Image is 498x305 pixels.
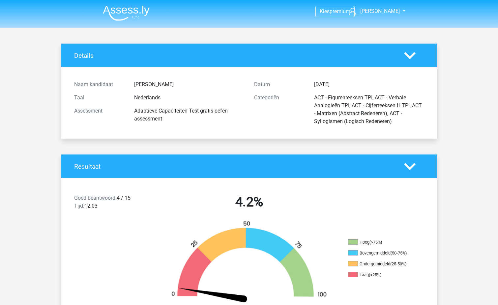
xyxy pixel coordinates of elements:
[391,251,407,255] div: (50-75%)
[249,94,309,125] div: Categoriën
[346,7,400,15] a: [PERSON_NAME]
[390,261,406,266] div: (25-50%)
[348,250,414,256] li: Bovengemiddeld
[69,194,159,213] div: 4 / 15 12:03
[249,81,309,88] div: Datum
[160,220,338,303] img: 4.a459025b5945.png
[129,107,249,123] div: Adaptieve Capaciteiten Test gratis oefen assessment
[309,81,429,88] div: [DATE]
[316,7,354,16] a: Kiespremium
[129,81,249,88] div: [PERSON_NAME]
[103,5,150,21] img: Assessly
[69,94,129,102] div: Taal
[360,8,400,14] span: [PERSON_NAME]
[369,272,381,277] div: (<25%)
[164,194,334,210] h2: 4.2%
[320,8,330,15] span: Kies
[74,195,117,201] span: Goed beantwoord:
[69,81,129,88] div: Naam kandidaat
[74,163,394,170] h4: Resultaat
[69,107,129,123] div: Assessment
[129,94,249,102] div: Nederlands
[348,239,414,245] li: Hoog
[369,240,382,245] div: (>75%)
[74,52,394,59] h4: Details
[74,203,84,209] span: Tijd:
[348,261,414,267] li: Ondergemiddeld
[309,94,429,125] div: ACT - Figurenreeksen TPI, ACT - Verbale Analogieën TPI, ACT - Cijferreeksen H TPI, ACT - Matrixen...
[348,272,414,278] li: Laag
[330,8,350,15] span: premium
